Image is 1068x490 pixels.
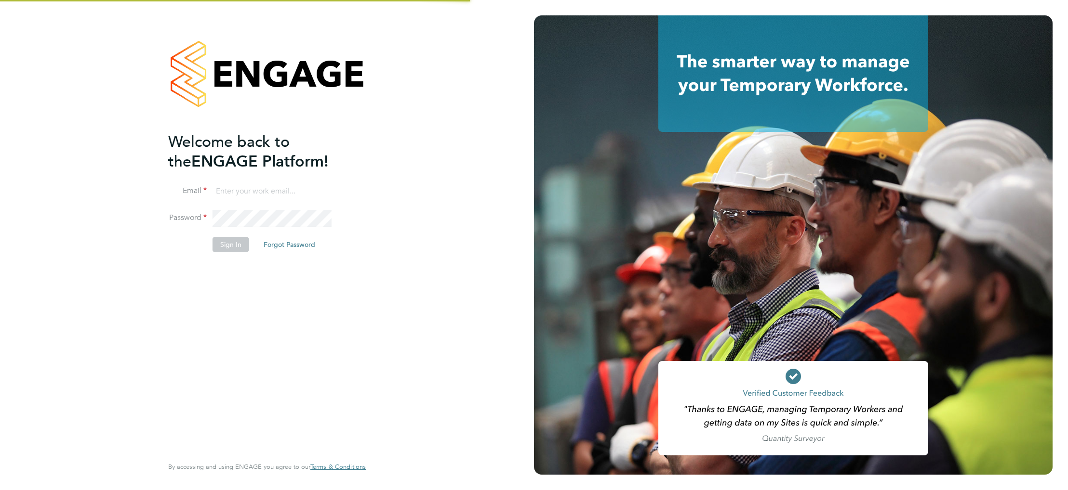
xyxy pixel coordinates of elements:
span: By accessing and using ENGAGE you agree to our [168,463,366,471]
span: Welcome back to the [168,132,290,171]
label: Password [168,213,207,223]
button: Sign In [213,237,249,252]
input: Enter your work email... [213,183,332,200]
a: Terms & Conditions [310,463,366,471]
label: Email [168,186,207,196]
h2: ENGAGE Platform! [168,132,356,171]
button: Forgot Password [256,237,323,252]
